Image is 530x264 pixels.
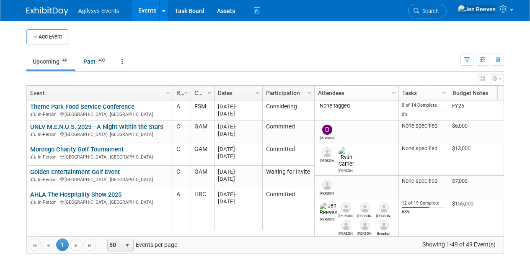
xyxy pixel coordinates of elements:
a: Go to the last page [83,238,96,251]
td: $13,000 [449,143,512,176]
span: In-Person [38,112,59,117]
div: [DATE] [218,175,259,182]
span: Events per page [96,238,186,251]
div: [DATE] [218,153,259,160]
td: $6,000 [449,120,512,143]
a: Column Settings [440,86,449,98]
a: Go to the previous page [42,238,54,251]
div: [DATE] [218,103,259,110]
div: None tagged [318,103,395,109]
img: Joe Furguson [360,202,370,213]
div: Jen Reeves [320,216,334,221]
img: Mary Monahan [360,220,370,230]
a: Morongo Charity Golf Tournament [30,146,124,153]
a: Column Settings [205,86,214,98]
span: In-Person [38,200,59,205]
span: Agilysys Events [78,8,119,14]
a: Past403 [77,54,114,69]
a: Tasks [402,86,443,100]
span: Column Settings [183,90,189,96]
span: - [235,103,237,110]
a: Column Settings [389,86,398,98]
div: [DATE] [218,110,259,117]
div: Terrie O'Hanlon [339,213,353,218]
span: Go to the first page [31,242,38,249]
td: C [173,120,191,143]
span: - [235,191,237,197]
img: Jen Reeves [320,202,337,216]
span: Column Settings [306,90,313,96]
span: Column Settings [165,90,171,96]
span: Go to the next page [73,242,80,249]
a: Go to the next page [70,238,83,251]
div: [DATE] [218,168,259,175]
div: None specified [402,178,445,185]
td: GAM [191,166,214,188]
img: In-Person Event [31,112,36,116]
div: 12 of 19 Complete [402,200,445,206]
span: Showing 1-49 of 49 Event(s) [414,238,503,250]
img: In-Person Event [31,200,36,204]
td: Committed [262,143,314,166]
a: Event [30,86,167,100]
a: AHLA The Hospitality Show 2025 [30,191,122,198]
td: FY26 [449,100,512,120]
div: 63% [402,209,445,215]
img: Marty Halaburda [322,147,332,157]
img: Mukundhan Srinivasan [341,220,351,230]
div: 0% [402,112,445,118]
span: In-Person [38,132,59,137]
span: Go to the last page [86,242,93,249]
td: Considering [262,100,314,120]
div: Brendon Mullen [376,230,391,236]
a: Go to the first page [28,238,41,251]
img: Ryan Carrier [339,147,354,167]
img: Terrie O'Hanlon [341,202,351,213]
div: Mukundhan Srinivasan [339,230,353,236]
span: In-Person [38,177,59,182]
span: Column Settings [390,90,397,96]
span: - [235,123,237,130]
span: Go to the previous page [45,242,52,249]
span: In-Person [38,154,59,160]
div: None specified [402,145,445,152]
span: 1 [56,238,69,251]
td: FSM [191,100,214,120]
td: Waiting for Invite [262,166,314,188]
span: Column Settings [441,90,447,96]
img: In-Person Event [31,132,36,136]
td: C [173,166,191,188]
a: Dates [218,86,257,100]
img: ExhibitDay [26,7,68,15]
div: Joe Furguson [357,213,372,218]
div: Ryan Carrier [339,167,353,173]
span: 50 [108,239,122,251]
td: $7,000 [449,176,512,198]
a: Golden Entertainment Golf Event [30,168,120,176]
td: A [173,100,191,120]
img: Jen Reeves [458,5,496,14]
div: [GEOGRAPHIC_DATA], [GEOGRAPHIC_DATA] [30,131,169,138]
div: [DATE] [218,198,259,205]
a: Ranking [176,86,185,100]
a: Budget Notes [452,86,506,100]
td: GAM [191,120,214,143]
a: Upcoming49 [26,54,75,69]
img: Joey Schwegel [379,202,389,213]
span: Search [419,8,439,14]
div: [GEOGRAPHIC_DATA], [GEOGRAPHIC_DATA] [30,176,169,183]
div: Marty Halaburda [320,190,334,195]
a: Column Settings [163,86,173,98]
div: None specified [402,123,445,129]
a: Attendees [318,86,393,100]
div: [GEOGRAPHIC_DATA], [GEOGRAPHIC_DATA] [30,198,169,205]
span: Column Settings [206,90,213,96]
a: Column Settings [181,86,191,98]
div: [DATE] [218,146,259,153]
span: - [235,146,237,152]
a: Column Settings [305,86,314,98]
span: 49 [60,57,69,64]
button: Add Event [26,29,68,44]
div: [GEOGRAPHIC_DATA], [GEOGRAPHIC_DATA] [30,153,169,160]
span: Column Settings [254,90,261,96]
